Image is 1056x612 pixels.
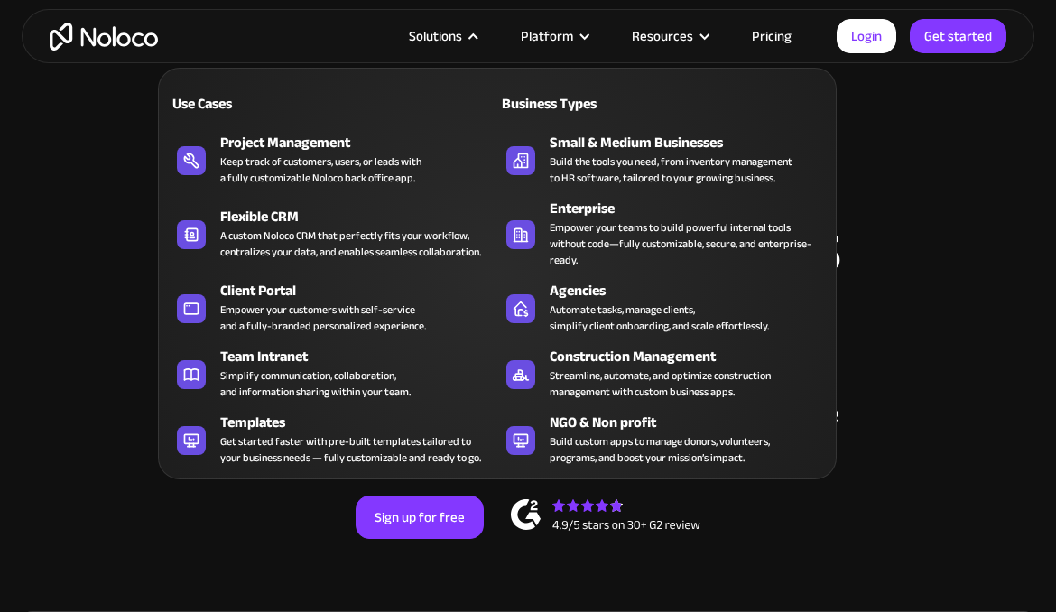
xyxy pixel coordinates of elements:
[220,227,481,260] div: A custom Noloco CRM that perfectly fits your workflow, centralizes your data, and enables seamles...
[497,93,654,115] div: Business Types
[550,301,769,334] div: Automate tasks, manage clients, simplify client onboarding, and scale effortlessly.
[50,23,158,51] a: home
[550,132,835,153] div: Small & Medium Businesses
[409,24,462,48] div: Solutions
[168,276,497,338] a: Client PortalEmpower your customers with self-serviceand a fully-branded personalized experience.
[220,367,411,400] div: Simplify communication, collaboration, and information sharing within your team.
[220,206,505,227] div: Flexible CRM
[550,198,835,219] div: Enterprise
[18,211,1038,356] h2: Business Apps for Teams
[550,280,835,301] div: Agencies
[837,19,896,53] a: Login
[220,433,481,466] div: Get started faster with pre-built templates tailored to your business needs — fully customizable ...
[550,153,792,186] div: Build the tools you need, from inventory management to HR software, tailored to your growing busi...
[497,408,827,469] a: NGO & Non profitBuild custom apps to manage donors, volunteers,programs, and boost your mission’s...
[386,24,498,48] div: Solutions
[550,367,771,400] div: Streamline, automate, and optimize construction management with custom business apps.
[220,280,505,301] div: Client Portal
[609,24,729,48] div: Resources
[729,24,814,48] a: Pricing
[168,128,497,190] a: Project ManagementKeep track of customers, users, or leads witha fully customizable Noloco back o...
[18,179,1038,193] h1: Custom No-Code Business Apps Platform
[168,194,497,272] a: Flexible CRMA custom Noloco CRM that perfectly fits your workflow,centralizes your data, and enab...
[168,408,497,469] a: TemplatesGet started faster with pre-built templates tailored toyour business needs — fully custo...
[910,19,1006,53] a: Get started
[158,42,837,479] nav: Solutions
[220,153,421,186] div: Keep track of customers, users, or leads with a fully customizable Noloco back office app.
[168,342,497,403] a: Team IntranetSimplify communication, collaboration,and information sharing within your team.
[168,93,325,115] div: Use Cases
[497,194,827,272] a: EnterpriseEmpower your teams to build powerful internal tools without code—fully customizable, se...
[220,132,505,153] div: Project Management
[550,346,835,367] div: Construction Management
[220,412,505,433] div: Templates
[497,276,827,338] a: AgenciesAutomate tasks, manage clients,simplify client onboarding, and scale effortlessly.
[168,82,497,124] a: Use Cases
[220,346,505,367] div: Team Intranet
[497,128,827,190] a: Small & Medium BusinessesBuild the tools you need, from inventory managementto HR software, tailo...
[521,24,573,48] div: Platform
[497,82,827,124] a: Business Types
[356,496,484,539] a: Sign up for free
[220,301,426,334] div: Empower your customers with self-service and a fully-branded personalized experience.
[550,433,770,466] div: Build custom apps to manage donors, volunteers, programs, and boost your mission’s impact.
[632,24,693,48] div: Resources
[550,412,835,433] div: NGO & Non profit
[497,342,827,403] a: Construction ManagementStreamline, automate, and optimize constructionmanagement with custom busi...
[550,219,818,268] div: Empower your teams to build powerful internal tools without code—fully customizable, secure, and ...
[498,24,609,48] div: Platform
